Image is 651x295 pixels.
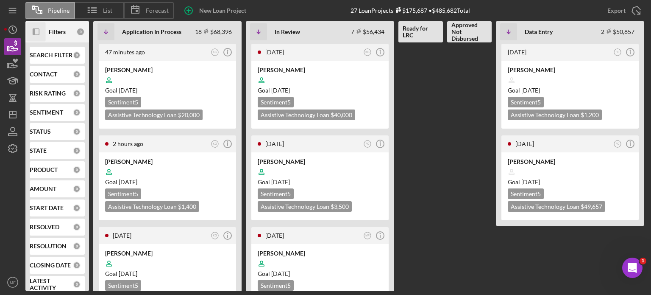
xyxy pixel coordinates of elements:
div: [PERSON_NAME] [105,157,230,166]
b: Approved Not Disbursed [451,22,487,42]
div: 0 [73,242,81,250]
time: 2025-09-04 23:20 [508,48,526,56]
span: $3,500 [331,203,349,210]
div: [PERSON_NAME] [105,66,230,74]
text: FC [616,142,620,145]
time: 2025-09-08 19:05 [105,48,145,56]
text: FC [366,142,370,145]
text: MF [365,234,369,237]
span: Goal [105,178,137,185]
button: KG [209,138,221,150]
b: Application In Process [122,28,181,35]
b: CLOSING DATE [30,262,71,269]
div: Sentiment 5 [105,188,141,199]
div: Assistive Technology Loan [105,110,203,120]
b: SEARCH FILTER [30,52,72,59]
div: 0 [73,281,81,288]
div: Sentiment 5 [508,188,544,199]
div: Assistive Technology Loan [508,110,602,120]
div: 0 [73,204,81,212]
b: CONTACT [30,71,57,78]
div: [PERSON_NAME] [508,157,632,166]
span: Goal [258,87,290,94]
div: [PERSON_NAME] [105,249,230,258]
time: 2025-09-06 08:47 [265,48,284,56]
button: KG [209,230,221,242]
div: Sentiment 5 [105,280,141,291]
b: STATE [30,147,47,154]
b: LATEST ACTIVITY [30,278,73,291]
iframe: Intercom live chat [622,258,643,278]
a: [DATE]KG[PERSON_NAME]Goal [DATE]Sentiment5Assistive Technology Loan $40,000 [250,42,390,130]
div: [PERSON_NAME] [258,66,382,74]
button: KG [209,47,221,58]
div: Sentiment 5 [105,97,141,107]
div: 18 $68,396 [195,28,232,35]
div: 0 [73,51,81,59]
time: 10/08/2025 [119,178,137,185]
button: Export [599,2,647,19]
div: 0 [73,147,81,155]
div: Assistive Technology Loan [105,201,199,212]
time: 10/08/2025 [119,87,137,94]
text: MF [10,280,16,285]
b: AMOUNT [30,185,56,192]
div: 0 [73,70,81,78]
span: Goal [508,178,540,185]
time: 10/04/2025 [521,87,540,94]
button: FC [362,138,373,150]
span: $1,200 [581,111,599,118]
div: 7 $56,434 [351,28,384,35]
b: START DATE [30,205,64,211]
div: 0 [73,166,81,174]
button: MF [362,230,373,242]
b: SENTIMENT [30,109,63,116]
text: FC [616,51,620,53]
div: Sentiment 5 [508,97,544,107]
div: $175,687 [393,7,427,14]
span: Pipeline [48,7,70,14]
time: 2025-09-03 23:42 [515,140,534,147]
text: KG [365,51,369,53]
b: Ready for LRC [403,25,439,39]
button: FC [612,138,623,150]
a: [DATE]FC[PERSON_NAME]Goal [DATE]Sentiment5Assistive Technology Loan $1,200 [500,42,640,130]
a: [DATE]FC[PERSON_NAME]Goal [DATE]Sentiment5Assistive Technology Loan $3,500 [250,134,390,222]
time: 09/30/2025 [271,178,290,185]
span: $40,000 [331,111,352,118]
div: Assistive Technology Loan [258,110,355,120]
span: Forecast [146,7,169,14]
time: 2025-09-05 17:20 [265,140,284,147]
button: MF [4,274,21,291]
div: Sentiment 5 [258,97,294,107]
a: 2 hours agoKG[PERSON_NAME]Goal [DATE]Sentiment5Assistive Technology Loan $1,400 [97,134,237,222]
time: 10/07/2025 [119,270,137,277]
span: Goal [258,178,290,185]
time: 10/06/2025 [271,87,290,94]
text: KG [213,142,217,145]
b: RESOLVED [30,224,59,230]
b: PRODUCT [30,166,58,173]
time: 10/04/2025 [271,270,290,277]
time: 2025-09-04 23:50 [265,232,284,239]
button: FC [612,47,623,58]
b: Filters [49,28,66,35]
time: 10/02/2025 [521,178,540,185]
b: In Review [275,28,300,35]
span: $49,657 [581,203,602,210]
div: 27 Loan Projects • $485,682 Total [351,7,470,14]
div: [PERSON_NAME] [258,157,382,166]
div: 0 [73,185,81,193]
div: 0 [73,223,81,231]
text: KG [213,51,217,53]
div: 0 [73,261,81,269]
span: Goal [105,87,137,94]
div: Assistive Technology Loan [508,201,605,212]
div: Export [607,2,626,19]
span: $20,000 [178,111,200,118]
b: RESOLUTION [30,243,67,250]
div: 0 [76,28,85,36]
span: List [103,7,112,14]
div: 0 [73,109,81,116]
span: Goal [258,270,290,277]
